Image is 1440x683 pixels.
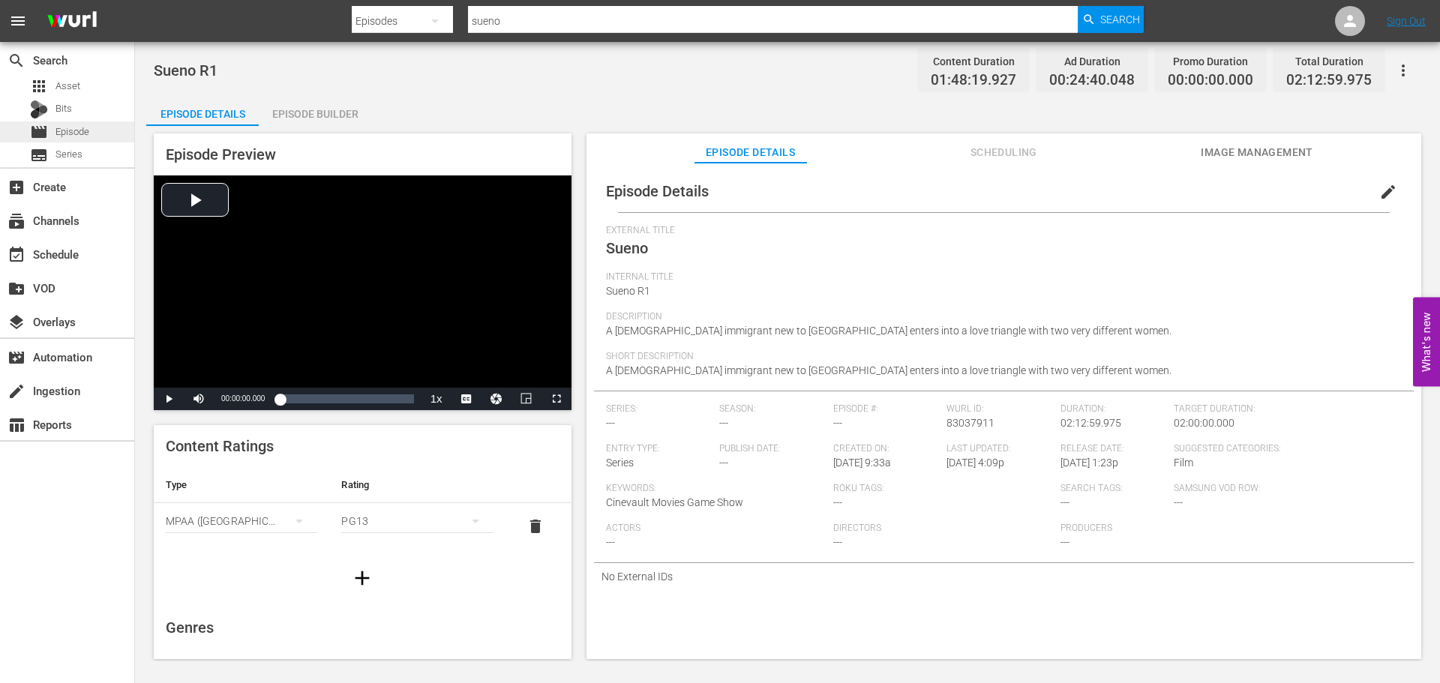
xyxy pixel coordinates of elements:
span: Sueno R1 [154,61,217,79]
span: Actors [606,523,826,535]
span: Release Date: [1060,443,1167,455]
span: Description [606,311,1394,323]
th: Rating [329,467,505,503]
span: Episode [55,124,89,139]
button: Open Feedback Widget [1413,297,1440,386]
span: Producers [1060,523,1280,535]
span: Overlays [7,313,25,331]
a: Sign Out [1387,15,1426,27]
span: Wurl ID: [946,403,1053,415]
img: ans4CAIJ8jUAAAAAAAAAAAAAAAAAAAAAAAAgQb4GAAAAAAAAAAAAAAAAAAAAAAAAJMjXAAAAAAAAAAAAAAAAAAAAAAAAgAT5G... [36,4,108,39]
span: Episode [30,123,48,141]
span: 00:00:00.000 [221,394,265,403]
span: Search [7,52,25,70]
span: --- [719,417,728,429]
div: MPAA ([GEOGRAPHIC_DATA]) [166,500,317,542]
th: Type [154,467,329,503]
button: Episode Details [146,96,259,126]
span: Roku Tags: [833,483,1053,495]
span: --- [1174,496,1183,508]
span: edit [1379,183,1397,201]
span: Asset [30,77,48,95]
span: --- [606,536,615,548]
span: --- [606,417,615,429]
span: --- [1060,496,1069,508]
span: Keywords: [606,483,826,495]
span: 00:24:40.048 [1049,72,1135,89]
div: Episode Details [146,96,259,132]
button: Episode Builder [259,96,371,126]
span: Search Tags: [1060,483,1167,495]
span: Episode #: [833,403,940,415]
span: Last Updated: [946,443,1053,455]
div: Bits [30,100,48,118]
span: Asset [55,79,80,94]
span: Internal Title [606,271,1394,283]
span: Schedule [7,246,25,264]
span: Short Description [606,351,1394,363]
div: Total Duration [1286,51,1372,72]
span: Season: [719,403,826,415]
span: --- [833,536,842,548]
span: --- [833,496,842,508]
span: Create [7,178,25,196]
div: No External IDs [594,563,1414,590]
span: Series [30,146,48,164]
div: Promo Duration [1168,51,1253,72]
span: Reports [7,416,25,434]
span: 00:00:00.000 [1168,72,1253,89]
span: Genres [166,619,214,637]
button: Jump To Time [481,388,511,410]
span: delete [526,517,544,535]
span: Ingestion [7,382,25,400]
span: Bits [55,101,72,116]
table: simple table [154,467,571,550]
span: Sueno [606,239,648,257]
button: Picture-in-Picture [511,388,541,410]
span: Search [1100,6,1140,33]
div: Content Duration [931,51,1016,72]
span: Automation [7,349,25,367]
span: [DATE] 4:09p [946,457,1004,469]
span: Directors [833,523,1053,535]
button: Playback Rate [421,388,451,410]
span: Target Duration: [1174,403,1393,415]
span: Scheduling [947,143,1060,162]
span: Created On: [833,443,940,455]
button: Captions [451,388,481,410]
div: Video Player [154,175,571,410]
button: delete [517,508,553,544]
button: Mute [184,388,214,410]
span: A [DEMOGRAPHIC_DATA] immigrant new to [GEOGRAPHIC_DATA] enters into a love triangle with two very... [606,325,1171,337]
span: Episode Details [606,182,709,200]
span: 02:12:59.975 [1286,72,1372,89]
span: Series: [606,403,712,415]
button: edit [1370,174,1406,210]
div: PG13 [341,500,493,542]
button: Fullscreen [541,388,571,410]
span: 02:12:59.975 [1060,417,1121,429]
span: Channels [7,212,25,230]
span: Suggested Categories: [1174,443,1393,455]
span: menu [9,12,27,30]
span: Samsung VOD Row: [1174,483,1280,495]
span: Episode Details [694,143,807,162]
span: 02:00:00.000 [1174,417,1234,429]
div: Ad Duration [1049,51,1135,72]
span: External Title [606,225,1394,237]
span: [DATE] 1:23p [1060,457,1118,469]
span: A [DEMOGRAPHIC_DATA] immigrant new to [GEOGRAPHIC_DATA] enters into a love triangle with two very... [606,364,1171,376]
span: Publish Date: [719,443,826,455]
span: --- [833,417,842,429]
span: Entry Type: [606,443,712,455]
span: 83037911 [946,417,994,429]
span: --- [1060,536,1069,548]
span: VOD [7,280,25,298]
span: Sueno R1 [606,285,650,297]
span: Image Management [1201,143,1313,162]
span: 01:48:19.927 [931,72,1016,89]
span: --- [719,457,728,469]
div: Progress Bar [280,394,413,403]
span: [DATE] 9:33a [833,457,891,469]
span: Content Ratings [166,437,274,455]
